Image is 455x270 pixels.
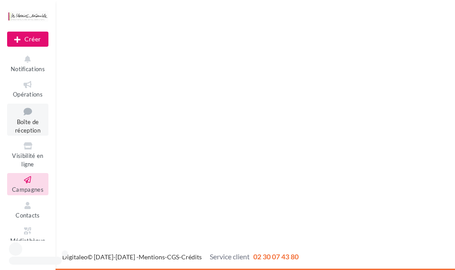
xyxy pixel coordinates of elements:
button: Notifications [7,52,48,74]
a: Digitaleo [62,253,88,261]
span: © [DATE]-[DATE] - - - [62,253,299,261]
a: Contacts [7,199,48,221]
a: Mentions [139,253,165,261]
span: 02 30 07 43 80 [253,252,299,261]
a: Boîte de réception [7,104,48,136]
span: Opérations [13,91,43,98]
span: Notifications [11,65,45,73]
span: Boîte de réception [15,118,40,134]
a: CGS [167,253,179,261]
a: Visibilité en ligne [7,139,48,169]
a: Opérations [7,78,48,100]
span: Campagnes [12,186,44,193]
span: Visibilité en ligne [12,152,43,168]
span: Service client [210,252,250,261]
a: Médiathèque [7,224,48,246]
span: Contacts [16,212,40,219]
a: Crédits [181,253,202,261]
a: Campagnes [7,173,48,195]
span: Médiathèque [10,237,46,244]
button: Créer [7,32,48,47]
div: Nouvelle campagne [7,32,48,47]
